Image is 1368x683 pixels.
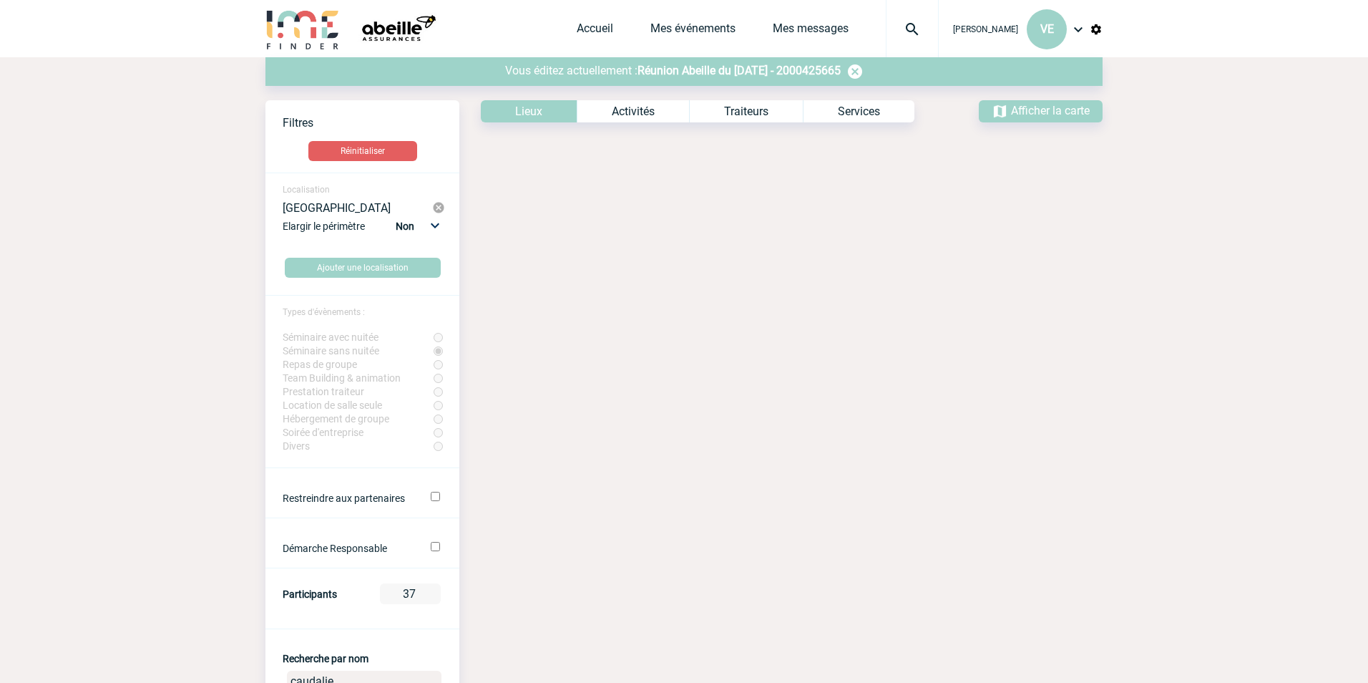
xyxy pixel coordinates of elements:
label: Recherche par nom [283,653,368,664]
input: Démarche Responsable [431,542,440,551]
a: Réunion Abeille du [DATE] - 2000425665 [637,64,841,77]
label: Soirée d'entreprise [283,427,434,438]
input: Ne filtrer que sur les établissements ayant un partenariat avec IME [431,492,440,501]
div: [GEOGRAPHIC_DATA] [283,201,432,214]
label: Prestation traiteur [283,386,434,397]
img: IME-Finder [265,9,340,49]
label: Repas de groupe [283,359,434,370]
div: Lieux [481,100,577,122]
p: Filtres [283,116,459,130]
label: Location de salle seule [283,399,434,411]
a: Mes messages [773,21,849,42]
button: Réinitialiser [308,141,417,161]
a: Accueil [577,21,613,42]
span: Vous éditez actuellement : [505,64,637,77]
span: VE [1040,22,1054,36]
label: Participants [283,588,337,600]
div: Elargir le périmètre [283,217,445,246]
a: Mes événements [650,21,736,42]
div: Services [803,100,914,122]
label: Séminaire sans nuitée [283,345,434,357]
label: Team Building & animation [283,372,434,384]
label: Hébergement de groupe [283,413,434,425]
span: [PERSON_NAME] [953,24,1018,34]
div: Activités [577,100,689,122]
span: Localisation [283,185,330,195]
img: cancel-24-px-g.png [432,201,445,214]
label: Divers [283,440,434,452]
a: Réinitialiser [265,141,459,161]
span: Types d'évènements : [283,307,365,317]
label: Démarche Responsable [283,543,411,554]
img: baseline_cancel_white_24dp-blanc.png [846,63,864,80]
label: Séminaire avec nuitée [283,331,434,343]
div: Traiteurs [689,100,803,122]
button: Ajouter une localisation [285,258,441,278]
label: Ne filtrer que sur les établissements ayant un partenariat avec IME [283,493,411,504]
span: Afficher la carte [1011,104,1090,117]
